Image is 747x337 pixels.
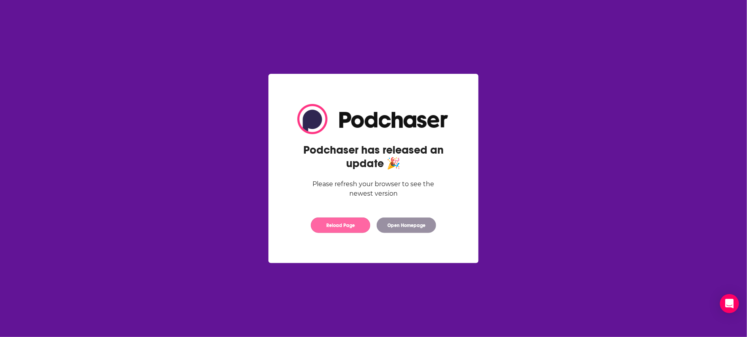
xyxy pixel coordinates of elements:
h2: Podchaser has released an update 🎉 [297,143,450,170]
button: Open Homepage [377,218,436,233]
button: Reload Page [311,218,370,233]
div: Open Intercom Messenger [720,294,739,313]
div: Please refresh your browser to see the newest version [297,179,450,198]
img: Logo [297,104,450,134]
